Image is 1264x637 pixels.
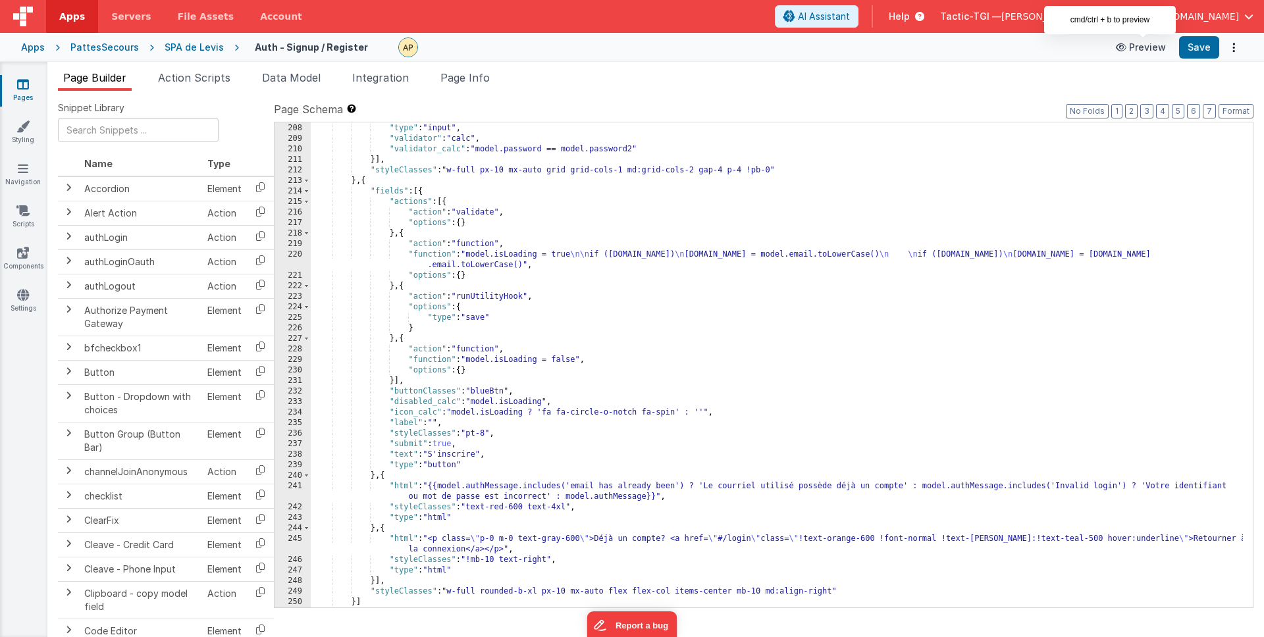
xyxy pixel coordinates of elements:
td: Cleave - Credit Card [79,532,202,557]
td: Action [202,274,247,298]
button: 2 [1125,104,1138,118]
button: 3 [1140,104,1153,118]
span: Type [207,158,230,169]
div: 246 [275,555,311,565]
div: 219 [275,239,311,249]
td: Cleave - Phone Input [79,557,202,581]
td: Element [202,384,247,422]
div: 217 [275,218,311,228]
div: 226 [275,323,311,334]
div: 215 [275,197,311,207]
div: 228 [275,344,311,355]
div: 222 [275,281,311,292]
div: 229 [275,355,311,365]
div: 247 [275,565,311,576]
button: Preview [1108,37,1174,58]
td: Element [202,557,247,581]
td: checklist [79,484,202,508]
div: Apps [21,41,45,54]
input: Search Snippets ... [58,118,219,142]
span: Page Schema [274,101,343,117]
button: 5 [1172,104,1184,118]
td: Authorize Payment Gateway [79,298,202,336]
td: Accordion [79,176,202,201]
td: Button Group (Button Bar) [79,422,202,459]
td: Button - Dropdown with choices [79,384,202,422]
div: PattesSecours [70,41,139,54]
div: 213 [275,176,311,186]
td: Element [202,422,247,459]
div: 237 [275,439,311,449]
button: Options [1224,38,1243,57]
div: 240 [275,471,311,481]
span: Apps [59,10,85,23]
div: 241 [275,481,311,502]
div: SPA de Levis [165,41,224,54]
span: Integration [352,71,409,84]
div: 235 [275,418,311,428]
td: Action [202,249,247,274]
span: Snippet Library [58,101,124,115]
td: authLogout [79,274,202,298]
td: Button [79,360,202,384]
td: Action [202,201,247,225]
button: 7 [1203,104,1216,118]
td: authLogin [79,225,202,249]
span: File Assets [178,10,234,23]
div: 232 [275,386,311,397]
div: 225 [275,313,311,323]
div: 227 [275,334,311,344]
td: Element [202,532,247,557]
div: cmd/ctrl + b to preview [1044,6,1176,34]
h4: Auth - Signup / Register [255,42,368,52]
button: 6 [1187,104,1200,118]
div: 214 [275,186,311,197]
div: 236 [275,428,311,439]
td: Element [202,360,247,384]
div: 210 [275,144,311,155]
div: 221 [275,270,311,281]
span: Action Scripts [158,71,230,84]
button: No Folds [1066,104,1109,118]
td: Clipboard - copy model field [79,581,202,619]
div: 223 [275,292,311,302]
button: 1 [1111,104,1122,118]
td: Element [202,336,247,360]
div: 211 [275,155,311,165]
span: Data Model [262,71,321,84]
span: AI Assistant [798,10,850,23]
span: Page Info [440,71,490,84]
div: 233 [275,397,311,407]
td: bfcheckbox1 [79,336,202,360]
span: Servers [111,10,151,23]
td: Action [202,459,247,484]
td: Action [202,581,247,619]
div: 218 [275,228,311,239]
div: 250 [275,597,311,607]
div: 251 [275,607,311,618]
div: 208 [275,123,311,134]
button: AI Assistant [775,5,858,28]
button: Tactic-TGI — [PERSON_NAME][EMAIL_ADDRESS][DOMAIN_NAME] [940,10,1253,23]
div: 212 [275,165,311,176]
td: Action [202,225,247,249]
span: Help [889,10,910,23]
div: 249 [275,586,311,597]
div: 231 [275,376,311,386]
span: Name [84,158,113,169]
div: 224 [275,302,311,313]
div: 244 [275,523,311,534]
td: Element [202,176,247,201]
div: 216 [275,207,311,218]
td: Element [202,508,247,532]
img: c78abd8586fb0502950fd3f28e86ae42 [399,38,417,57]
div: 239 [275,460,311,471]
td: Alert Action [79,201,202,225]
button: Save [1179,36,1219,59]
button: Format [1219,104,1253,118]
td: ClearFix [79,508,202,532]
span: Page Builder [63,71,126,84]
span: [PERSON_NAME][EMAIL_ADDRESS][DOMAIN_NAME] [1001,10,1239,23]
button: 4 [1156,104,1169,118]
div: 234 [275,407,311,418]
